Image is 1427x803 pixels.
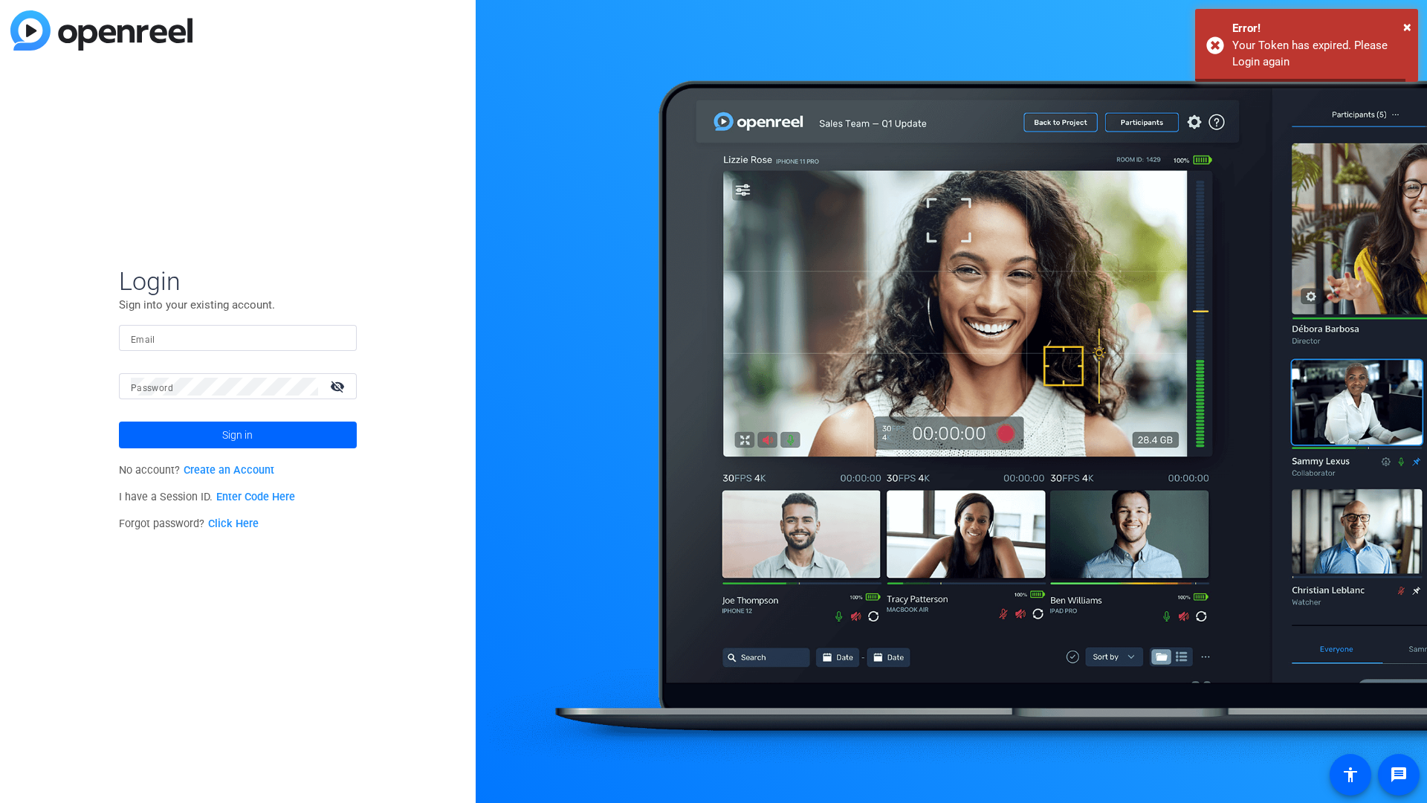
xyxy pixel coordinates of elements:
[119,491,295,503] span: I have a Session ID.
[321,375,357,397] mat-icon: visibility_off
[1390,766,1408,784] mat-icon: message
[1403,18,1411,36] span: ×
[131,335,155,345] mat-label: Email
[222,416,253,454] span: Sign in
[119,464,274,477] span: No account?
[119,297,357,313] p: Sign into your existing account.
[119,265,357,297] span: Login
[1403,16,1411,38] button: Close
[1342,766,1359,784] mat-icon: accessibility
[131,329,345,347] input: Enter Email Address
[119,517,259,530] span: Forgot password?
[10,10,192,51] img: blue-gradient.svg
[1232,37,1407,71] div: Your Token has expired. Please Login again
[184,464,274,477] a: Create an Account
[119,422,357,448] button: Sign in
[208,517,259,530] a: Click Here
[1232,20,1407,37] div: Error!
[216,491,295,503] a: Enter Code Here
[131,383,173,393] mat-label: Password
